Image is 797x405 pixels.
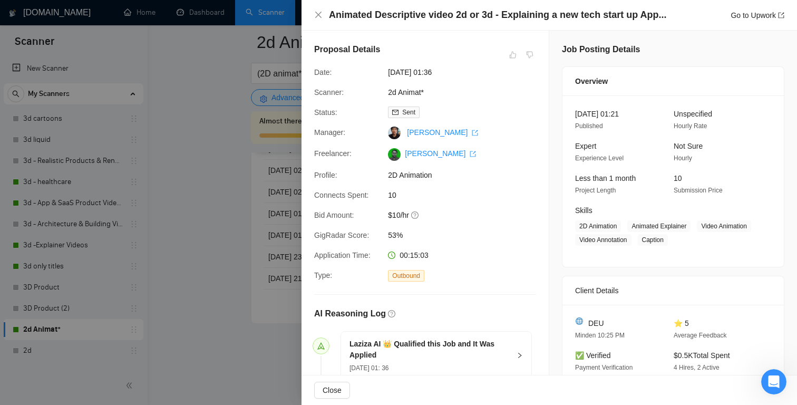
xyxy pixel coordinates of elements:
[627,220,691,232] span: Animated Explainer
[17,280,164,321] div: Thank you for reaching out! If you have any more questions, feel free to leave a message in this ...
[8,200,173,234] div: Do you have any additional questions? 😉💡
[731,11,784,20] a: Go to Upworkexport
[588,317,604,329] span: DEU
[405,149,476,158] a: [PERSON_NAME] export
[575,110,619,118] span: [DATE] 01:21
[575,276,771,305] div: Client Details
[388,209,546,221] span: $10/hr
[472,130,478,136] span: export
[407,128,478,137] a: [PERSON_NAME] export
[470,151,476,157] span: export
[314,382,350,399] button: Close
[517,352,523,359] span: right
[33,314,42,322] button: Emoji picker
[388,169,546,181] span: 2D Animation
[575,332,625,339] span: Minden 10:25 PM
[575,187,616,194] span: Project Length
[67,314,75,322] button: Start recording
[388,66,546,78] span: [DATE] 01:36
[38,21,202,106] div: Thanks for that, there is one more thing. The tool bid on the same project from two different pro...
[8,200,202,242] div: Iryna says…
[119,248,194,259] div: No, that's it for now.
[575,220,621,232] span: 2D Animation
[314,128,345,137] span: Manager:
[29,152,110,161] b: Excluded Keywords
[388,189,546,201] span: 10
[8,114,202,200] div: Iryna says…
[778,12,784,18] span: export
[638,234,668,246] span: Caption
[8,274,202,351] div: Iryna says…
[674,174,682,182] span: 10
[388,229,546,241] span: 53%
[674,110,712,118] span: Unspecified
[402,109,415,116] span: Sent
[388,310,395,317] span: question-circle
[575,234,631,246] span: Video Annotation
[575,351,611,360] span: ✅ Verified
[9,292,202,310] textarea: Message…
[576,317,583,325] img: 🌐
[388,252,395,259] span: clock-circle
[185,7,204,26] div: Close
[314,11,323,19] span: close
[314,11,323,20] button: Close
[16,314,25,322] button: Upload attachment
[314,231,369,239] span: GigRadar Score:
[17,121,164,193] div: In this case, you should try taking the keywords from one scanner’s search query and adding them ...
[323,384,342,396] span: Close
[349,339,510,361] h5: Laziza AI 👑 Qualified this Job and It Was Applied
[8,21,202,114] div: sherry.khan@anideos.com says…
[7,7,27,27] button: go back
[314,108,337,117] span: Status:
[392,109,398,115] span: mail
[575,206,592,215] span: Skills
[400,251,429,259] span: 00:15:03
[674,332,727,339] span: Average Feedback
[314,149,352,158] span: Freelancer:
[314,88,344,97] span: Scanner:
[8,242,202,274] div: sherry.khan@anideos.com says…
[575,174,636,182] span: Less than 1 month
[314,191,369,199] span: Connects Spent:
[674,155,692,162] span: Hourly
[674,319,689,327] span: ⭐ 5
[329,8,666,22] h4: Animated Descriptive video 2d or 3d - Explaining a new tech start up App...
[314,211,354,219] span: Bid Amount:
[30,9,47,26] img: Profile image for AI Assistant from GigRadar 📡
[411,211,420,219] span: question-circle
[111,242,202,265] div: No, that's it for now.
[165,7,185,27] button: Home
[181,310,198,326] button: Send a message…
[388,148,401,161] img: c1T3nZxrUd1RkhS4DLUca4rnqwClX7qOa_r4YbNVYlNJ3iNw0-Sefa7yicZVM3w7-m
[314,307,386,320] h5: AI Reasoning Log
[575,155,624,162] span: Experience Level
[314,68,332,76] span: Date:
[314,251,371,259] span: Application Time:
[8,114,173,199] div: In this case, you should try taking the keywords from one scanner’s search query and adding them ...
[575,142,596,150] span: Expert
[575,75,608,87] span: Overview
[388,270,424,282] span: Outbound
[50,314,59,322] button: Gif picker
[674,142,703,150] span: Not Sure
[46,27,194,100] div: Thanks for that, there is one more thing. The tool bid on the same project from two different pro...
[674,351,730,360] span: $0.5K Total Spent
[388,86,546,98] span: 2d Animat*
[314,171,337,179] span: Profile:
[674,364,720,371] span: 4 Hires, 2 Active
[51,4,164,21] h1: AI Assistant from GigRadar 📡
[314,271,332,279] span: Type:
[674,187,723,194] span: Submission Price
[317,342,325,350] span: send
[17,207,164,227] div: Do you have any additional questions? 😉💡
[575,364,633,371] span: Payment Verification
[761,369,786,394] iframe: To enrich screen reader interactions, please activate Accessibility in Grammarly extension settings
[562,43,640,56] h5: Job Posting Details
[314,43,380,56] h5: Proposal Details
[349,364,388,372] span: [DATE] 01: 36
[8,274,173,327] div: Thank you for reaching out! If you have any more questions, feel free to leave a message in this ...
[51,21,131,31] p: The team can also help
[17,173,141,192] a: [URL][DOMAIN_NAME]
[674,122,707,130] span: Hourly Rate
